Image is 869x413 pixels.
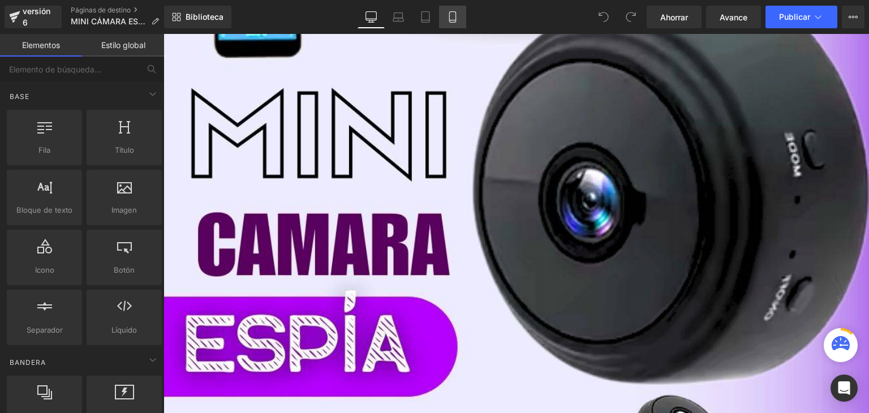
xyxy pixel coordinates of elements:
[660,12,688,22] font: Ahorrar
[10,92,29,101] font: Base
[779,12,810,21] font: Publicar
[23,6,50,27] font: versión 6
[842,6,864,28] button: Más
[412,6,439,28] a: Tableta
[101,40,145,50] font: Estilo global
[111,325,137,334] font: Líquido
[115,145,134,154] font: Título
[620,6,642,28] button: Rehacer
[831,375,858,402] div: Abrir Intercom Messenger
[111,205,137,214] font: Imagen
[71,16,151,26] font: MINI CÁMARA ESPIA
[71,6,131,14] font: Páginas de destino
[5,6,62,28] a: versión 6
[439,6,466,28] a: Móvil
[706,6,761,28] a: Avance
[16,205,72,214] font: Bloque de texto
[38,145,50,154] font: Fila
[186,12,223,21] font: Biblioteca
[720,12,747,22] font: Avance
[385,6,412,28] a: Computadora portátil
[22,40,60,50] font: Elementos
[592,6,615,28] button: Deshacer
[358,6,385,28] a: De oficina
[10,358,46,367] font: Bandera
[164,6,231,28] a: Nueva Biblioteca
[114,265,135,274] font: Botón
[35,265,54,274] font: Icono
[71,6,168,15] a: Páginas de destino
[27,325,63,334] font: Separador
[765,6,837,28] button: Publicar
